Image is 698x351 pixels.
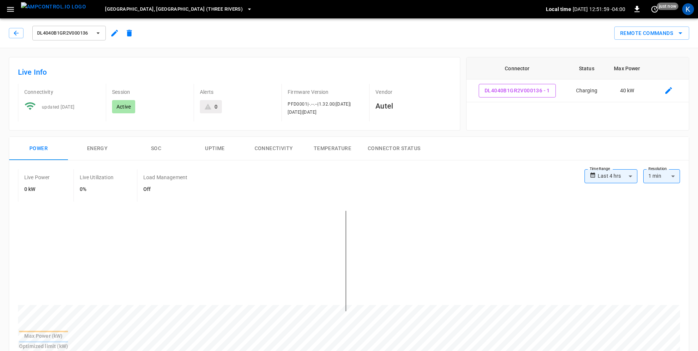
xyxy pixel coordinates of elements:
td: 40 kW [605,79,649,102]
label: Resolution [648,166,667,172]
h6: Autel [375,100,451,112]
h6: Off [143,185,187,194]
button: Temperature [303,137,362,160]
button: Power [9,137,68,160]
div: 1 min [643,169,680,183]
img: ampcontrol.io logo [21,2,86,11]
p: Load Management [143,174,187,181]
span: PFD0001|-.--.--|1.32.00|[DATE]|[DATE]|[DATE] [288,102,351,115]
p: Live Utilization [80,174,114,181]
button: Uptime [186,137,244,160]
td: Charging [568,79,605,102]
div: profile-icon [682,3,694,15]
h6: 0 kW [24,185,50,194]
h6: Live Info [18,66,451,78]
button: set refresh interval [649,3,661,15]
span: DL4040B1GR2V000136 [37,29,91,38]
p: Live Power [24,174,50,181]
span: updated [DATE] [42,104,75,110]
button: DL4040B1GR2V000136 [32,26,106,40]
th: Status [568,57,605,79]
p: Alerts [200,88,276,96]
p: Firmware Version [288,88,363,96]
button: DL4040B1GR2V000136 - 1 [479,84,556,97]
button: Remote Commands [614,26,689,40]
button: Energy [68,137,127,160]
label: Time Range [590,166,610,172]
div: remote commands options [614,26,689,40]
button: Connectivity [244,137,303,160]
p: Connectivity [24,88,100,96]
button: [GEOGRAPHIC_DATA], [GEOGRAPHIC_DATA] (Three Rivers) [102,2,255,17]
h6: 0% [80,185,114,194]
p: [DATE] 12:51:59 -04:00 [573,6,625,13]
th: Connector [467,57,568,79]
p: Vendor [375,88,451,96]
div: Last 4 hrs [598,169,637,183]
span: [GEOGRAPHIC_DATA], [GEOGRAPHIC_DATA] (Three Rivers) [105,5,243,14]
th: Max Power [605,57,649,79]
button: Connector Status [362,137,426,160]
table: connector table [467,57,689,102]
p: Active [116,103,131,110]
div: 0 [215,103,217,110]
p: Session [112,88,188,96]
p: Local time [546,6,571,13]
button: SOC [127,137,186,160]
span: just now [657,3,679,10]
